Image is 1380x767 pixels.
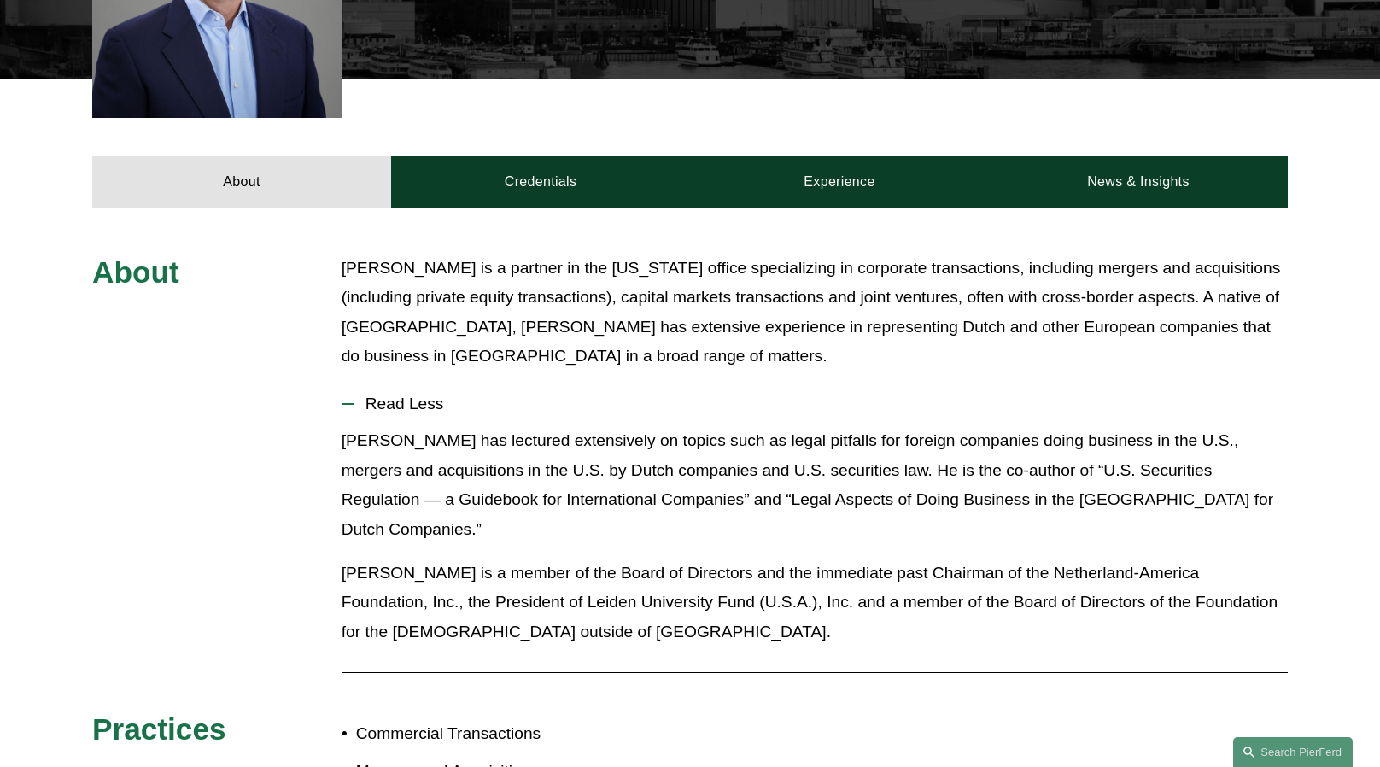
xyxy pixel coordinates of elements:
a: About [92,156,391,208]
p: Commercial Transactions [356,719,690,749]
p: [PERSON_NAME] has lectured extensively on topics such as legal pitfalls for foreign companies doi... [342,426,1288,544]
span: Practices [92,712,226,746]
p: [PERSON_NAME] is a partner in the [US_STATE] office specializing in corporate transactions, inclu... [342,254,1288,372]
div: Read Less [342,426,1288,659]
a: Search this site [1233,737,1353,767]
p: [PERSON_NAME] is a member of the Board of Directors and the immediate past Chairman of the Nether... [342,559,1288,647]
button: Read Less [342,382,1288,426]
a: News & Insights [989,156,1288,208]
span: Read Less [354,395,1288,413]
a: Experience [690,156,989,208]
a: Credentials [391,156,690,208]
span: About [92,255,179,289]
